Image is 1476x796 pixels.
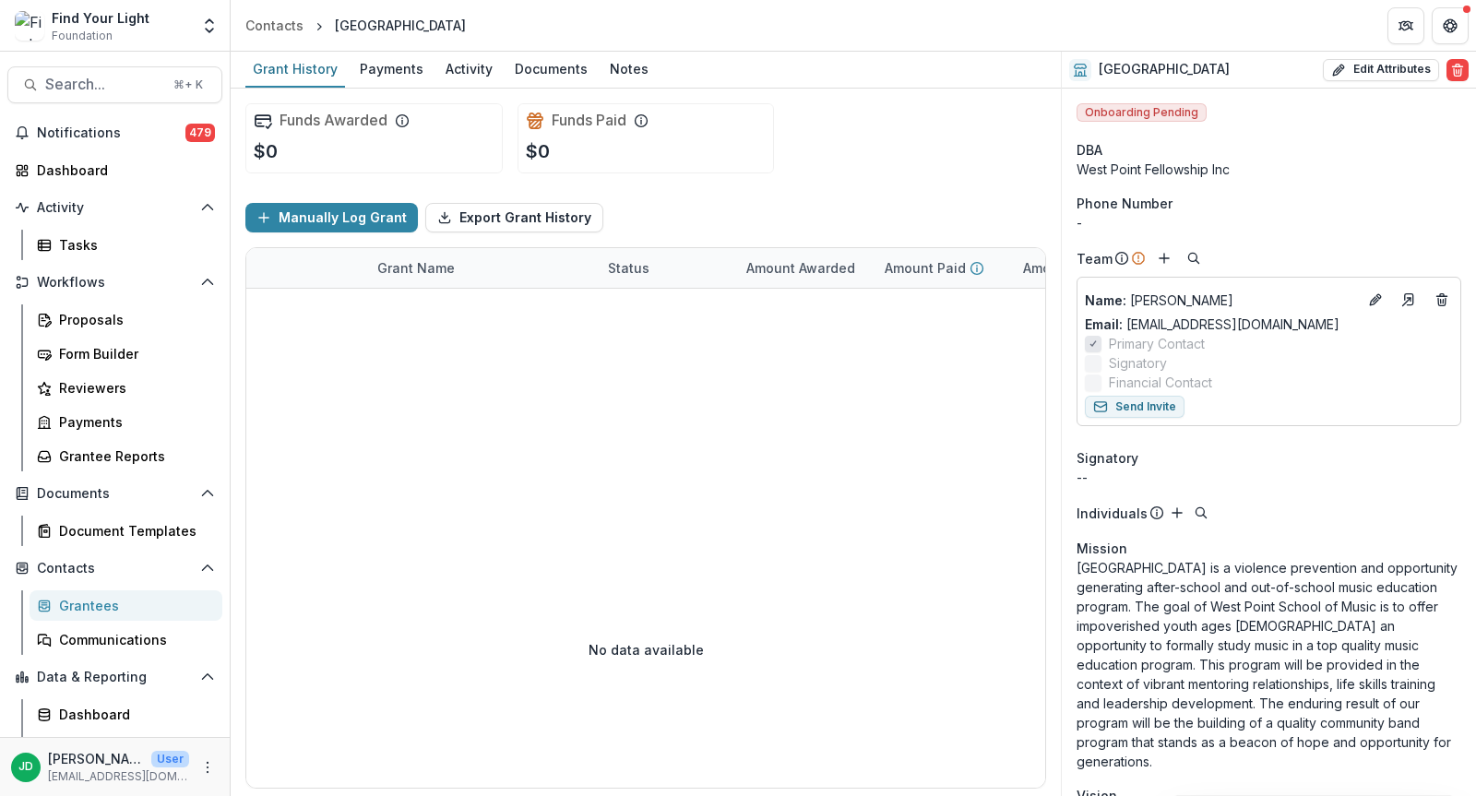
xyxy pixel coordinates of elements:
a: Notes [602,52,656,88]
button: Deletes [1431,289,1453,311]
div: Amount Awarded [735,248,874,288]
div: - [1077,213,1461,232]
div: Document Templates [59,521,208,541]
a: Tasks [30,230,222,260]
div: Amount Awarded [735,258,866,278]
button: More [196,756,219,778]
span: Email: [1085,316,1123,332]
p: Amount Paid [885,258,966,278]
button: Open entity switcher [196,7,222,44]
div: Amount Paid [874,248,1012,288]
span: Notifications [37,125,185,141]
button: Open Documents [7,479,222,508]
p: Individuals [1077,504,1148,523]
button: Edit [1364,289,1387,311]
button: Export Grant History [425,203,603,232]
button: Open Contacts [7,553,222,583]
span: Foundation [52,28,113,44]
a: Dashboard [30,699,222,730]
button: Open Workflows [7,267,222,297]
span: Phone Number [1077,194,1172,213]
div: Form Builder [59,344,208,363]
a: Grantee Reports [30,441,222,471]
span: Search... [45,76,162,93]
button: Partners [1387,7,1424,44]
button: Notifications479 [7,118,222,148]
div: Status [597,248,735,288]
a: Form Builder [30,339,222,369]
div: Grant Name [366,258,466,278]
div: Tasks [59,235,208,255]
p: [PERSON_NAME] [48,749,144,768]
div: Grantees [59,596,208,615]
p: Amount Payable [1023,258,1128,278]
a: Email: [EMAIL_ADDRESS][DOMAIN_NAME] [1085,315,1339,334]
button: Add [1153,247,1175,269]
div: Status [597,258,661,278]
div: Activity [438,55,500,82]
span: Documents [37,486,193,502]
div: -- [1077,468,1461,487]
span: Workflows [37,275,193,291]
div: Documents [507,55,595,82]
div: Grant Name [366,248,597,288]
div: Proposals [59,310,208,329]
button: Open Data & Reporting [7,662,222,692]
button: Search [1190,502,1212,524]
div: Jeffrey Dollinger [18,761,33,773]
div: Payments [59,412,208,432]
a: Name: [PERSON_NAME] [1085,291,1357,310]
div: Notes [602,55,656,82]
a: Communications [30,624,222,655]
p: [PERSON_NAME] [1085,291,1357,310]
a: Payments [30,407,222,437]
div: Find Your Light [52,8,149,28]
button: Add [1166,502,1188,524]
a: Grant History [245,52,345,88]
a: Grantees [30,590,222,621]
span: Contacts [37,561,193,576]
div: Dashboard [59,705,208,724]
button: Open Activity [7,193,222,222]
span: DBA [1077,140,1102,160]
h2: Funds Paid [552,112,626,129]
p: Team [1077,249,1113,268]
div: Reviewers [59,378,208,398]
a: Document Templates [30,516,222,546]
a: Data Report [30,733,222,764]
a: Documents [507,52,595,88]
button: Delete [1446,59,1469,81]
span: Signatory [1109,353,1167,373]
button: Edit Attributes [1323,59,1439,81]
button: Search [1183,247,1205,269]
div: Grantee Reports [59,446,208,466]
p: $0 [526,137,550,165]
a: Go to contact [1394,285,1423,315]
span: Primary Contact [1109,334,1205,353]
button: Send Invite [1085,396,1184,418]
nav: breadcrumb [238,12,473,39]
p: User [151,751,189,767]
div: Dashboard [37,160,208,180]
a: Proposals [30,304,222,335]
a: Dashboard [7,155,222,185]
span: 479 [185,124,215,142]
a: Payments [352,52,431,88]
div: ⌘ + K [170,75,207,95]
button: Get Help [1432,7,1469,44]
button: Manually Log Grant [245,203,418,232]
a: Contacts [238,12,311,39]
p: [EMAIL_ADDRESS][DOMAIN_NAME] [48,768,189,785]
div: [GEOGRAPHIC_DATA] [335,16,466,35]
div: Amount Payable [1012,248,1150,288]
a: Activity [438,52,500,88]
div: Grant History [245,55,345,82]
img: Find Your Light [15,11,44,41]
h2: Funds Awarded [280,112,387,129]
span: Activity [37,200,193,216]
p: $0 [254,137,278,165]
